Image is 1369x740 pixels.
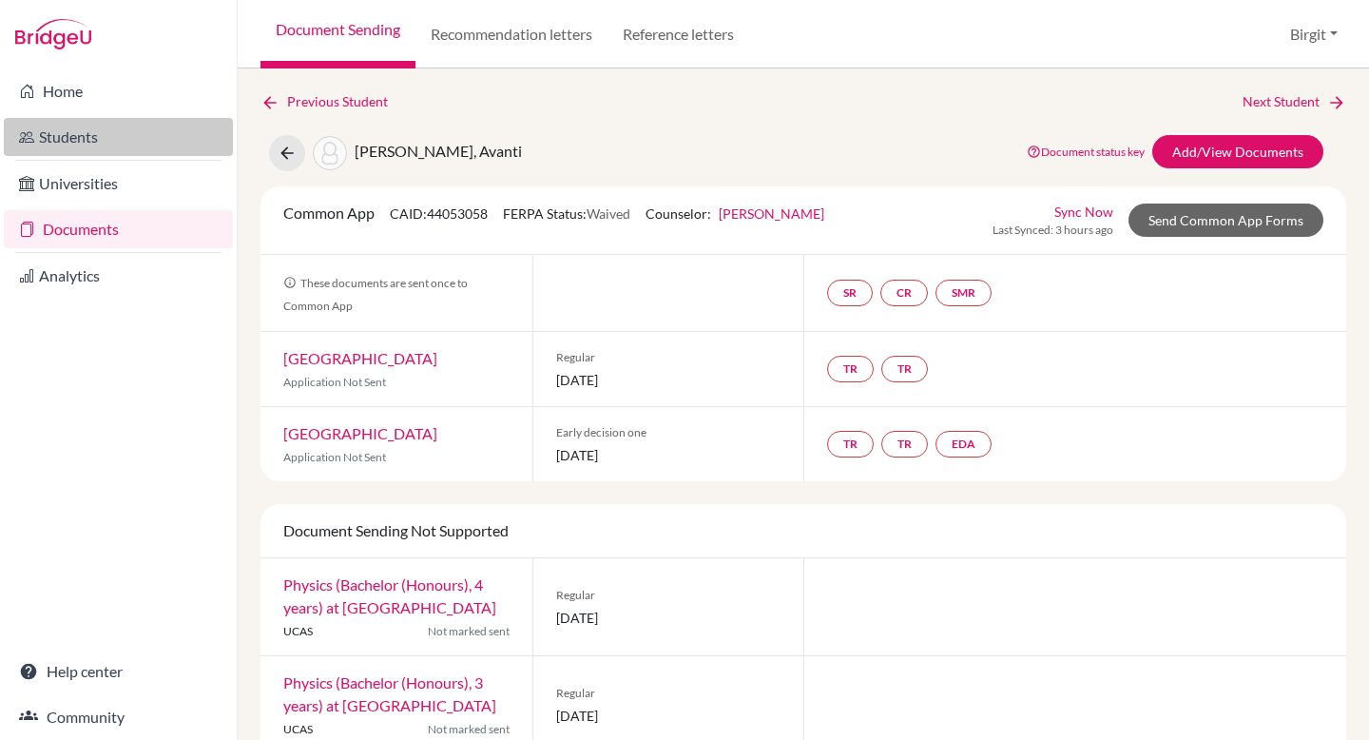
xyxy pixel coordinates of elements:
[283,673,496,714] a: Physics (Bachelor (Honours), 3 years) at [GEOGRAPHIC_DATA]
[4,698,233,736] a: Community
[283,450,386,464] span: Application Not Sent
[4,72,233,110] a: Home
[827,431,874,458] a: TR
[935,431,992,458] a: EDA
[556,370,781,390] span: [DATE]
[1152,135,1323,168] a: Add/View Documents
[355,142,522,160] span: [PERSON_NAME], Avanti
[556,706,781,726] span: [DATE]
[260,91,403,112] a: Previous Student
[827,280,873,306] a: SR
[390,205,488,222] span: CAID: 44053058
[283,204,375,222] span: Common App
[4,165,233,203] a: Universities
[556,608,781,628] span: [DATE]
[646,205,824,222] span: Counselor:
[283,575,496,616] a: Physics (Bachelor (Honours), 4 years) at [GEOGRAPHIC_DATA]
[4,118,233,156] a: Students
[428,623,510,640] span: Not marked sent
[283,722,313,736] span: UCAS
[15,19,91,49] img: Bridge-U
[4,210,233,248] a: Documents
[556,445,781,465] span: [DATE]
[556,685,781,702] span: Regular
[556,587,781,604] span: Regular
[881,431,928,458] a: TR
[4,257,233,295] a: Analytics
[1027,145,1145,159] a: Document status key
[4,652,233,691] a: Help center
[283,375,386,389] span: Application Not Sent
[587,205,630,222] span: Waived
[880,280,928,306] a: CR
[556,424,781,441] span: Early decision one
[1128,204,1323,237] a: Send Common App Forms
[556,349,781,366] span: Regular
[503,205,630,222] span: FERPA Status:
[993,222,1113,239] span: Last Synced: 3 hours ago
[827,356,874,382] a: TR
[283,521,509,539] span: Document Sending Not Supported
[1054,202,1113,222] a: Sync Now
[283,276,468,313] span: These documents are sent once to Common App
[283,624,313,638] span: UCAS
[1243,91,1346,112] a: Next Student
[719,205,824,222] a: [PERSON_NAME]
[881,356,928,382] a: TR
[1282,16,1346,52] button: Birgit
[283,424,437,442] a: [GEOGRAPHIC_DATA]
[935,280,992,306] a: SMR
[283,349,437,367] a: [GEOGRAPHIC_DATA]
[428,721,510,738] span: Not marked sent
